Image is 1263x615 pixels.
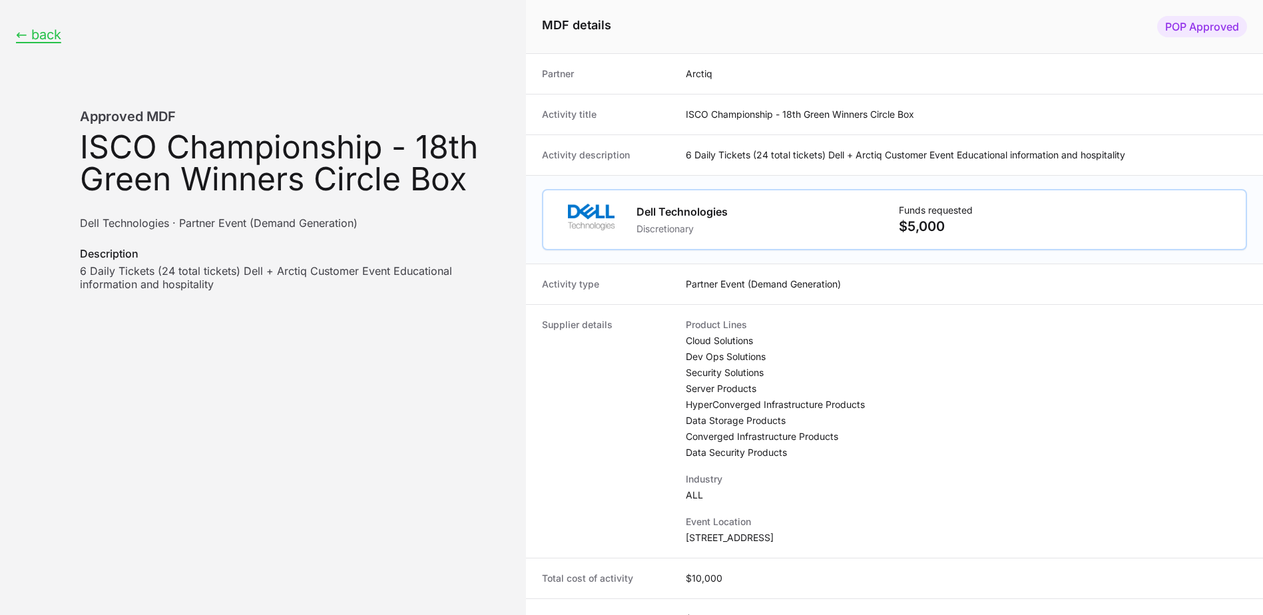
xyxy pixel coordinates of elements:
[686,531,865,544] dd: [STREET_ADDRESS]
[686,489,865,502] p: ALL
[636,204,728,220] h1: Dell Technologies
[542,67,670,81] dt: Partner
[686,398,865,411] dd: HyperConverged Infrastructure Products
[686,446,865,459] dd: Data Security Products
[80,264,510,291] dd: 6 Daily Tickets (24 total tickets) Dell + Arctiq Customer Event Educational information and hospi...
[686,382,865,395] dd: Server Products
[686,430,865,443] dd: Converged Infrastructure Products
[542,148,670,162] dt: Activity description
[542,16,611,37] h1: MDF details
[559,204,623,230] img: Dell Technologies
[899,217,1061,236] p: $5,000
[80,131,510,195] h3: ISCO Championship - 18th Green Winners Circle Box
[686,278,841,291] dd: Partner Event (Demand Generation)
[542,278,670,291] dt: Activity type
[686,148,1125,162] dd: 6 Daily Tickets (24 total tickets) Dell + Arctiq Customer Event Educational information and hospi...
[686,515,865,528] dt: Event Location
[686,414,865,427] dd: Data Storage Products
[686,334,865,347] dd: Cloud Solutions
[80,216,510,230] p: supplier name + activity name
[686,318,865,331] dt: Product Lines
[686,108,914,121] dd: ISCO Championship - 18th Green Winners Circle Box
[16,27,61,43] button: ← back
[636,222,728,236] p: Discretionary
[80,246,510,262] dt: Description
[542,572,670,585] dt: Total cost of activity
[542,108,670,121] dt: Activity title
[686,366,865,379] dd: Security Solutions
[80,107,510,126] h1: Approved MDF
[542,318,670,544] dt: Supplier details
[686,350,865,363] dd: Dev Ops Solutions
[686,67,712,81] dd: Arctiq
[899,204,1061,217] p: Funds requested
[686,473,865,486] dt: Industry
[1157,20,1247,33] span: Activity Status
[686,572,722,585] dd: $10,000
